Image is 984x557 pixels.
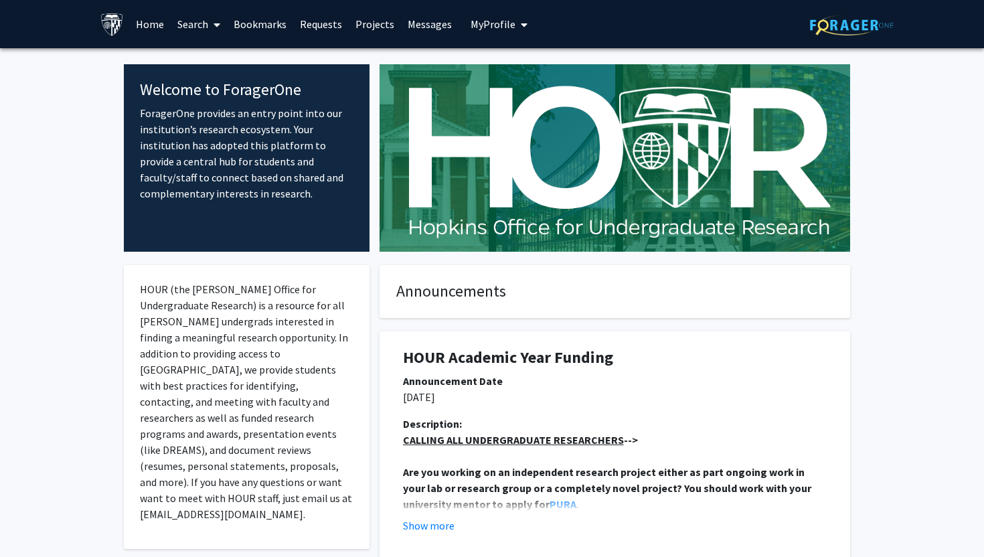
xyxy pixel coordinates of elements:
[396,282,833,301] h4: Announcements
[140,281,353,522] p: HOUR (the [PERSON_NAME] Office for Undergraduate Research) is a resource for all [PERSON_NAME] un...
[349,1,401,48] a: Projects
[550,497,576,511] a: PURA
[471,17,515,31] span: My Profile
[403,464,827,512] p: .
[403,348,827,368] h1: HOUR Academic Year Funding
[403,373,827,389] div: Announcement Date
[129,1,171,48] a: Home
[403,433,638,447] strong: -->
[403,518,455,534] button: Show more
[380,64,850,252] img: Cover Image
[403,389,827,405] p: [DATE]
[171,1,227,48] a: Search
[140,80,353,100] h4: Welcome to ForagerOne
[810,15,894,35] img: ForagerOne Logo
[403,433,624,447] u: CALLING ALL UNDERGRADUATE RESEARCHERS
[403,416,827,432] div: Description:
[293,1,349,48] a: Requests
[401,1,459,48] a: Messages
[100,13,124,36] img: Johns Hopkins University Logo
[227,1,293,48] a: Bookmarks
[10,497,57,547] iframe: Chat
[140,105,353,202] p: ForagerOne provides an entry point into our institution’s research ecosystem. Your institution ha...
[403,465,813,511] strong: Are you working on an independent research project either as part ongoing work in your lab or res...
